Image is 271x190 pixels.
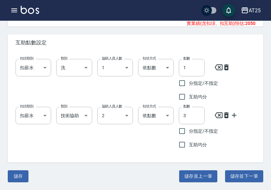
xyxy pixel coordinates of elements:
[16,59,51,76] div: 扣薪水
[249,6,261,15] div: AT25
[16,39,255,46] span: 互助點數設定
[102,56,122,61] label: 協助人員人數
[20,56,34,61] label: 扣項類別
[189,94,207,100] span: 互助均分
[61,56,68,61] label: 類別
[143,104,156,109] label: 扣項方式
[16,107,51,124] div: 扣薪水
[138,107,174,124] div: 依點數
[222,4,235,17] button: save
[225,170,263,182] button: 儲存並下一筆
[61,104,68,109] label: 類別
[20,104,34,109] label: 扣項類別
[21,6,39,14] img: Logo
[189,141,207,148] span: 互助均分
[238,4,263,17] button: AT25
[8,170,28,182] button: 儲存
[97,107,133,124] div: 2
[138,59,174,76] div: 依點數
[102,104,122,109] label: 協助人員人數
[143,56,156,61] label: 扣項方式
[183,104,190,109] label: 點數
[56,59,92,76] div: 洗
[56,107,92,124] div: 技術協助
[179,170,217,182] button: 儲存並上一筆
[97,59,133,76] div: 1
[183,56,190,61] label: 點數
[189,80,218,87] span: 分指定/不指定
[189,128,218,135] span: 分指定/不指定
[187,20,255,27] h6: 實業績(含扣項、扣互助)預估: 2050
